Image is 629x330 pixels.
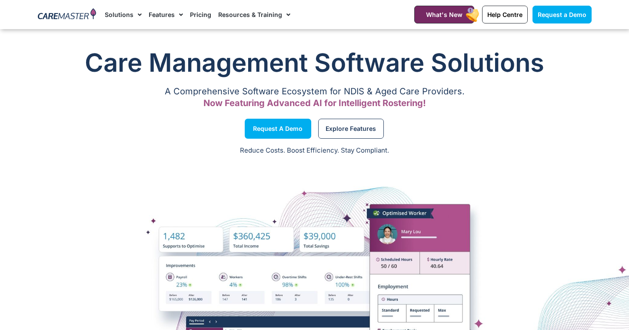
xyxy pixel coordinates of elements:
h1: Care Management Software Solutions [38,45,592,80]
a: What's New [414,6,474,23]
a: Help Centre [482,6,528,23]
span: Request a Demo [538,11,586,18]
a: Request a Demo [532,6,592,23]
span: What's New [426,11,463,18]
span: Explore Features [326,127,376,131]
a: Request a Demo [245,119,311,139]
a: Explore Features [318,119,384,139]
span: Request a Demo [253,127,303,131]
p: Reduce Costs. Boost Efficiency. Stay Compliant. [5,146,624,156]
span: Now Featuring Advanced AI for Intelligent Rostering! [203,98,426,108]
span: Help Centre [487,11,523,18]
img: CareMaster Logo [38,8,97,21]
p: A Comprehensive Software Ecosystem for NDIS & Aged Care Providers. [38,89,592,94]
